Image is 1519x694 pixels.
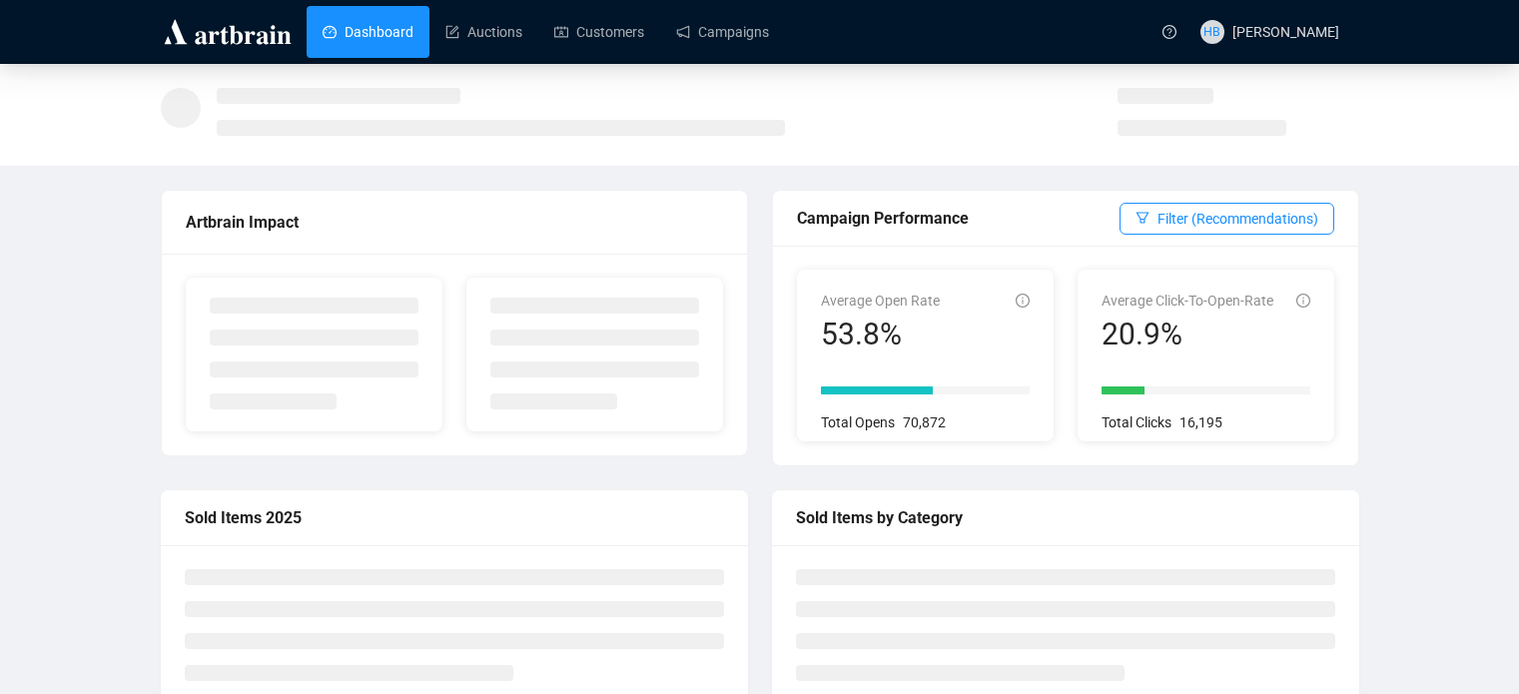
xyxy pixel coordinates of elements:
span: Total Clicks [1102,414,1171,430]
span: Filter (Recommendations) [1157,208,1318,230]
span: 16,195 [1179,414,1222,430]
a: Campaigns [676,6,769,58]
span: filter [1136,211,1149,225]
div: 20.9% [1102,316,1273,353]
span: info-circle [1016,294,1030,308]
a: Customers [554,6,644,58]
span: 70,872 [903,414,946,430]
span: HB [1203,22,1220,42]
div: Artbrain Impact [186,210,723,235]
img: logo [161,16,295,48]
div: Sold Items 2025 [185,505,724,530]
div: 53.8% [821,316,940,353]
div: Campaign Performance [797,206,1120,231]
span: Average Open Rate [821,293,940,309]
a: Auctions [445,6,522,58]
span: question-circle [1162,25,1176,39]
span: Average Click-To-Open-Rate [1102,293,1273,309]
span: Total Opens [821,414,895,430]
span: info-circle [1296,294,1310,308]
div: Sold Items by Category [796,505,1335,530]
a: Dashboard [323,6,413,58]
span: [PERSON_NAME] [1232,24,1339,40]
button: Filter (Recommendations) [1120,203,1334,235]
